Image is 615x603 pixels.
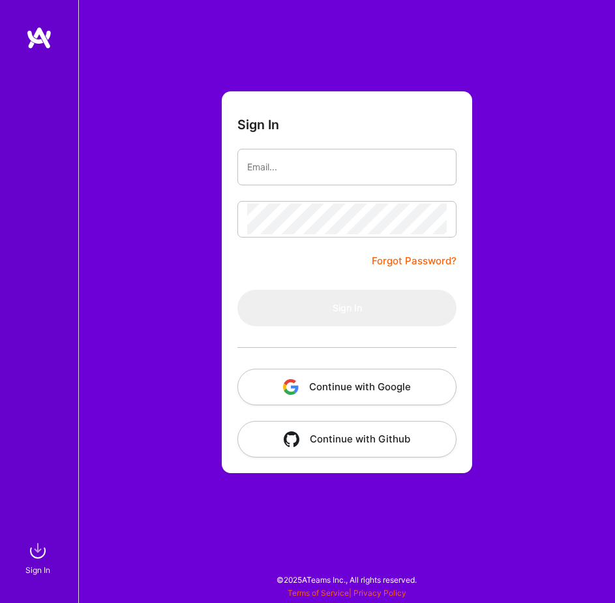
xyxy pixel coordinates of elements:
a: Privacy Policy [353,588,406,598]
img: sign in [25,538,51,564]
img: icon [283,379,299,395]
h3: Sign In [237,117,279,133]
button: Sign In [237,290,457,326]
input: Email... [247,151,447,183]
button: Continue with Github [237,421,457,457]
div: © 2025 ATeams Inc., All rights reserved. [78,564,615,596]
span: | [288,588,406,598]
button: Continue with Google [237,369,457,405]
a: Terms of Service [288,588,349,598]
div: Sign In [25,564,50,577]
img: icon [284,431,299,447]
a: Forgot Password? [372,253,457,269]
img: logo [26,26,52,50]
a: sign inSign In [27,538,51,577]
